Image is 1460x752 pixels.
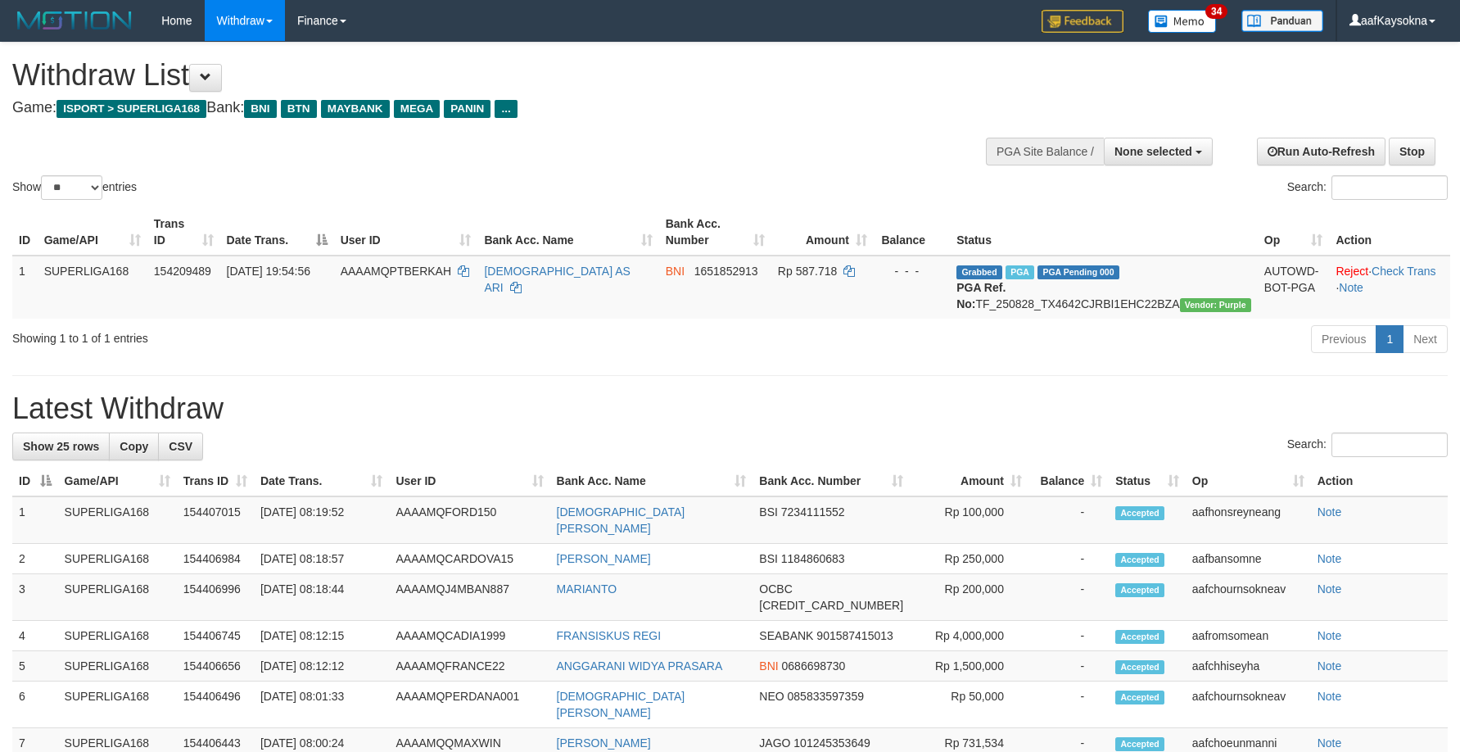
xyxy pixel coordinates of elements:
td: Rp 200,000 [910,574,1028,621]
span: Show 25 rows [23,440,99,453]
a: FRANSISKUS REGI [557,629,662,642]
td: 1 [12,496,58,544]
th: ID [12,209,38,256]
a: Next [1403,325,1448,353]
td: 154406496 [177,682,254,728]
td: Rp 4,000,000 [910,621,1028,651]
td: [DATE] 08:19:52 [254,496,390,544]
td: SUPERLIGA168 [38,256,147,319]
span: BNI [666,265,685,278]
input: Search: [1331,433,1448,457]
td: SUPERLIGA168 [58,496,177,544]
td: SUPERLIGA168 [58,621,177,651]
span: BTN [281,100,317,118]
td: [DATE] 08:18:57 [254,544,390,574]
a: Show 25 rows [12,433,110,460]
img: MOTION_logo.png [12,8,137,33]
td: AAAAMQPERDANA001 [389,682,549,728]
a: Note [1318,629,1342,642]
td: - [1028,574,1109,621]
td: AAAAMQFRANCE22 [389,651,549,682]
span: Copy [120,440,148,453]
a: [DEMOGRAPHIC_DATA] AS ARI [484,265,630,294]
th: Game/API: activate to sort column ascending [38,209,147,256]
td: 154406996 [177,574,254,621]
td: [DATE] 08:18:44 [254,574,390,621]
td: AAAAMQCADIA1999 [389,621,549,651]
span: PANIN [444,100,490,118]
a: MARIANTO [557,582,617,596]
td: - [1028,621,1109,651]
td: 3 [12,574,58,621]
img: Button%20Memo.svg [1148,10,1217,33]
a: Check Trans [1372,265,1436,278]
td: SUPERLIGA168 [58,651,177,682]
a: Previous [1311,325,1376,353]
label: Search: [1287,433,1448,457]
a: Note [1318,552,1342,565]
td: 154407015 [177,496,254,544]
td: 5 [12,651,58,682]
td: 154406745 [177,621,254,651]
th: User ID: activate to sort column ascending [334,209,478,256]
td: Rp 100,000 [910,496,1028,544]
td: SUPERLIGA168 [58,544,177,574]
span: NEO [759,690,784,703]
span: ISPORT > SUPERLIGA168 [57,100,206,118]
a: [DEMOGRAPHIC_DATA][PERSON_NAME] [557,505,685,535]
td: aafchournsokneav [1186,682,1311,728]
th: Status [950,209,1258,256]
span: Rp 587.718 [778,265,837,278]
a: 1 [1376,325,1403,353]
td: aafchhiseyha [1186,651,1311,682]
span: SEABANK [759,629,813,642]
span: BNI [759,659,778,673]
div: - - - [880,263,943,279]
a: Note [1318,690,1342,703]
span: Copy 101245353649 to clipboard [793,736,870,750]
span: BSI [759,505,778,519]
input: Search: [1331,175,1448,200]
span: Accepted [1115,691,1164,704]
span: Accepted [1115,630,1164,644]
span: Copy 085833597359 to clipboard [788,690,864,703]
span: Copy 901587415013 to clipboard [816,629,893,642]
th: Balance: activate to sort column ascending [1028,466,1109,496]
span: BNI [244,100,276,118]
h1: Latest Withdraw [12,392,1448,425]
td: - [1028,496,1109,544]
span: Copy 1184860683 to clipboard [781,552,845,565]
b: PGA Ref. No: [956,281,1006,310]
td: Rp 1,500,000 [910,651,1028,682]
td: AAAAMQCARDOVA15 [389,544,549,574]
span: Accepted [1115,583,1164,597]
th: Game/API: activate to sort column ascending [58,466,177,496]
th: Bank Acc. Name: activate to sort column ascending [477,209,658,256]
a: [PERSON_NAME] [557,552,651,565]
td: aafhonsreyneang [1186,496,1311,544]
a: ANGGARANI WIDYA PRASARA [557,659,723,673]
div: Showing 1 to 1 of 1 entries [12,324,596,347]
a: [DEMOGRAPHIC_DATA][PERSON_NAME] [557,690,685,719]
span: Marked by aafchhiseyha [1006,265,1034,279]
span: ... [495,100,517,118]
th: Date Trans.: activate to sort column descending [220,209,334,256]
a: Note [1318,736,1342,750]
span: JAGO [759,736,790,750]
td: SUPERLIGA168 [58,574,177,621]
th: User ID: activate to sort column ascending [389,466,549,496]
td: 6 [12,682,58,728]
a: Reject [1336,265,1368,278]
a: Note [1318,582,1342,596]
td: aafbansomne [1186,544,1311,574]
td: Rp 50,000 [910,682,1028,728]
span: 154209489 [154,265,211,278]
td: - [1028,651,1109,682]
th: Date Trans.: activate to sort column ascending [254,466,390,496]
a: Note [1318,505,1342,519]
td: SUPERLIGA168 [58,682,177,728]
a: Note [1318,659,1342,673]
span: Copy 693816522488 to clipboard [759,599,903,612]
span: OCBC [759,582,792,596]
th: Op: activate to sort column ascending [1258,209,1330,256]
